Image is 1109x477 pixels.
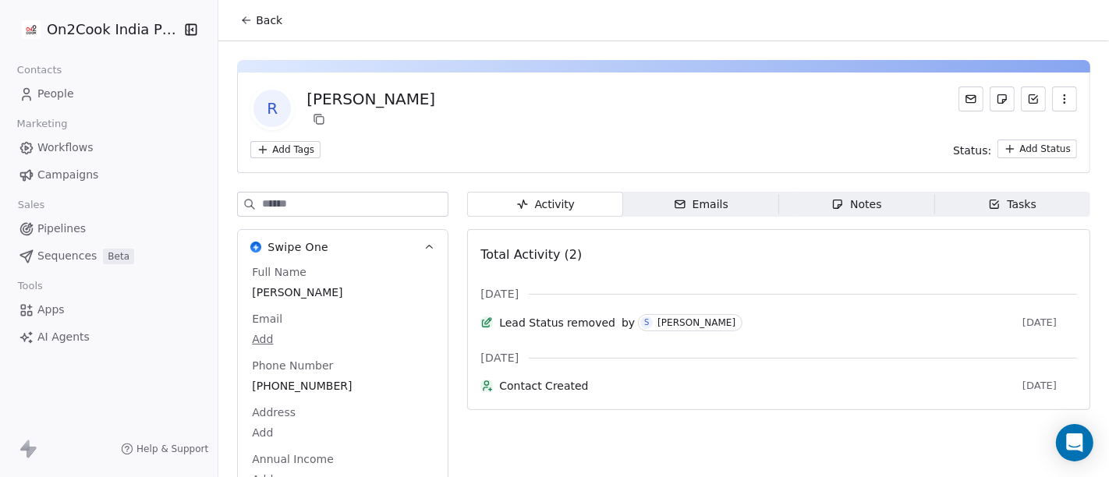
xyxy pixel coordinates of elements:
[268,239,328,255] span: Swipe One
[674,196,728,213] div: Emails
[249,264,310,280] span: Full Name
[252,284,434,300] span: [PERSON_NAME]
[499,378,1016,394] span: Contact Created
[988,196,1036,213] div: Tasks
[997,140,1077,158] button: Add Status
[12,243,205,269] a: SequencesBeta
[252,425,434,440] span: Add
[37,167,98,183] span: Campaigns
[249,311,285,327] span: Email
[1022,316,1077,329] span: [DATE]
[953,143,991,158] span: Status:
[480,350,519,366] span: [DATE]
[11,274,49,298] span: Tools
[1022,380,1077,392] span: [DATE]
[480,286,519,302] span: [DATE]
[22,20,41,39] img: on2cook%20logo-04%20copy.jpg
[12,162,205,188] a: Campaigns
[644,316,649,329] div: S
[249,451,337,467] span: Annual Income
[499,315,564,330] span: Lead Status
[136,443,208,455] span: Help & Support
[10,112,74,136] span: Marketing
[37,140,94,156] span: Workflows
[831,196,881,213] div: Notes
[10,58,69,82] span: Contacts
[12,297,205,323] a: Apps
[249,358,336,373] span: Phone Number
[11,193,51,217] span: Sales
[103,249,134,264] span: Beta
[252,378,434,394] span: [PHONE_NUMBER]
[37,221,86,237] span: Pipelines
[622,315,635,330] span: by
[238,230,448,264] button: Swipe OneSwipe One
[37,86,74,102] span: People
[480,247,582,262] span: Total Activity (2)
[12,81,205,107] a: People
[253,90,291,127] span: R
[256,12,282,28] span: Back
[657,317,735,328] div: [PERSON_NAME]
[37,329,90,345] span: AI Agents
[121,443,208,455] a: Help & Support
[231,6,292,34] button: Back
[19,16,172,43] button: On2Cook India Pvt. Ltd.
[306,88,435,110] div: [PERSON_NAME]
[567,315,615,330] span: removed
[37,248,97,264] span: Sequences
[250,242,261,253] img: Swipe One
[12,135,205,161] a: Workflows
[252,331,434,347] span: Add
[37,302,65,318] span: Apps
[12,324,205,350] a: AI Agents
[1056,424,1093,461] div: Open Intercom Messenger
[249,405,299,420] span: Address
[250,141,321,158] button: Add Tags
[47,19,179,40] span: On2Cook India Pvt. Ltd.
[12,216,205,242] a: Pipelines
